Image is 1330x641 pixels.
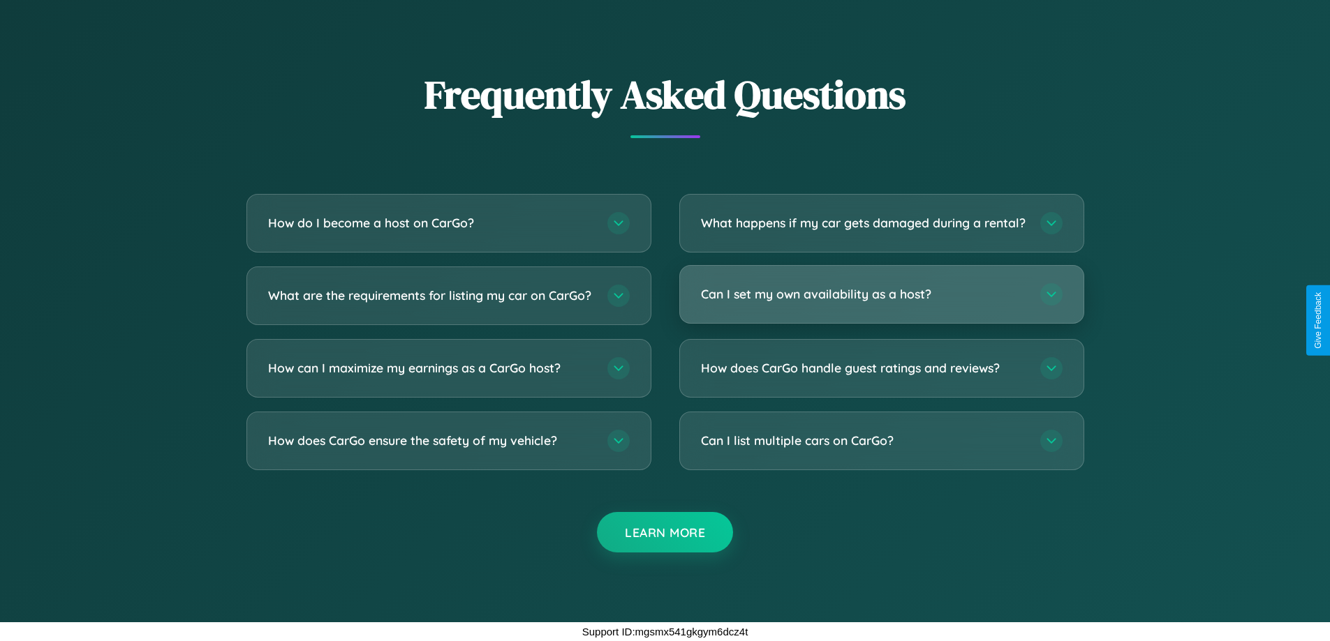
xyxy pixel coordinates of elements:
[268,432,593,449] h3: How does CarGo ensure the safety of my vehicle?
[1313,292,1323,349] div: Give Feedback
[701,359,1026,377] h3: How does CarGo handle guest ratings and reviews?
[701,432,1026,449] h3: Can I list multiple cars on CarGo?
[701,285,1026,303] h3: Can I set my own availability as a host?
[268,214,593,232] h3: How do I become a host on CarGo?
[246,68,1084,121] h2: Frequently Asked Questions
[268,359,593,377] h3: How can I maximize my earnings as a CarGo host?
[268,287,593,304] h3: What are the requirements for listing my car on CarGo?
[597,512,733,552] button: Learn More
[582,622,748,641] p: Support ID: mgsmx541gkgym6dcz4t
[701,214,1026,232] h3: What happens if my car gets damaged during a rental?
